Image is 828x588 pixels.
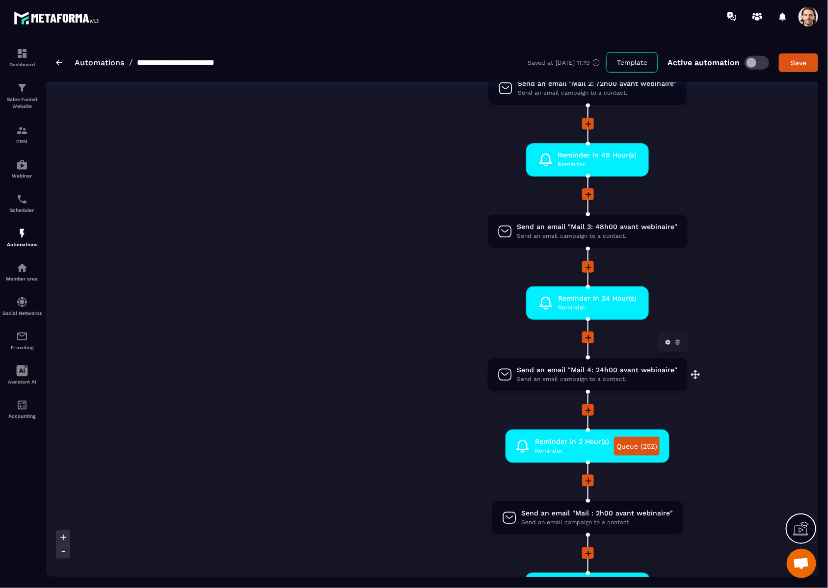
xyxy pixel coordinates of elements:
span: / [129,58,133,67]
p: Member area [2,276,42,281]
a: formationformationSales Funnel Website [2,75,42,117]
p: Scheduler [2,207,42,213]
p: Automations [2,242,42,247]
span: Reminder. [558,160,637,169]
div: Save [785,58,812,68]
a: Assistant AI [2,358,42,392]
span: Reminder. [535,446,609,456]
img: formation [16,48,28,59]
a: formationformationDashboard [2,40,42,75]
p: Webinar [2,173,42,179]
img: logo [14,9,102,27]
a: automationsautomationsWebinar [2,152,42,186]
span: Send an email "Mail 2: 72h00 avant webinaire" [518,79,677,88]
img: automations [16,228,28,239]
a: emailemailE-mailing [2,323,42,358]
img: accountant [16,399,28,411]
span: Reminder in 24 Hour(s) [558,294,637,303]
span: Send an email "Mail : 2h00 avant webinaire" [522,509,673,518]
p: Assistant AI [2,379,42,384]
span: Send an email "Mail 3: 48h00 avant webinaire" [517,222,678,231]
p: Sales Funnel Website [2,96,42,110]
span: Send an email campaign to a contact. [522,518,673,527]
a: automationsautomationsAutomations [2,220,42,255]
img: formation [16,82,28,94]
a: formationformationCRM [2,117,42,152]
span: Send an email campaign to a contact. [518,88,677,98]
a: schedulerschedulerScheduler [2,186,42,220]
div: Open chat [787,549,816,578]
span: Reminder in 48 Hour(s) [558,151,637,160]
p: Social Networks [2,310,42,316]
a: social-networksocial-networkSocial Networks [2,289,42,323]
img: arrow [56,60,62,66]
span: Reminder in 2 Hour(s) [535,437,609,446]
img: automations [16,159,28,171]
span: Reminder. [558,303,637,312]
a: Automations [75,58,124,67]
p: Accounting [2,413,42,419]
div: Saved at [528,58,607,67]
img: email [16,331,28,342]
a: accountantaccountantAccounting [2,392,42,426]
span: Send an email campaign to a contact. [517,231,678,241]
button: Save [779,53,818,72]
span: Send an email "Mail 4: 24h00 avant webinaire" [517,365,678,375]
img: social-network [16,296,28,308]
button: Template [607,52,658,73]
img: scheduler [16,193,28,205]
p: [DATE] 11:19 [556,59,589,66]
span: Send an email campaign to a contact. [517,375,678,384]
p: CRM [2,139,42,144]
img: formation [16,125,28,136]
p: Dashboard [2,62,42,67]
p: E-mailing [2,345,42,350]
a: Queue (252) [614,437,660,456]
img: automations [16,262,28,274]
a: automationsautomationsMember area [2,255,42,289]
p: Active automation [668,58,740,67]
